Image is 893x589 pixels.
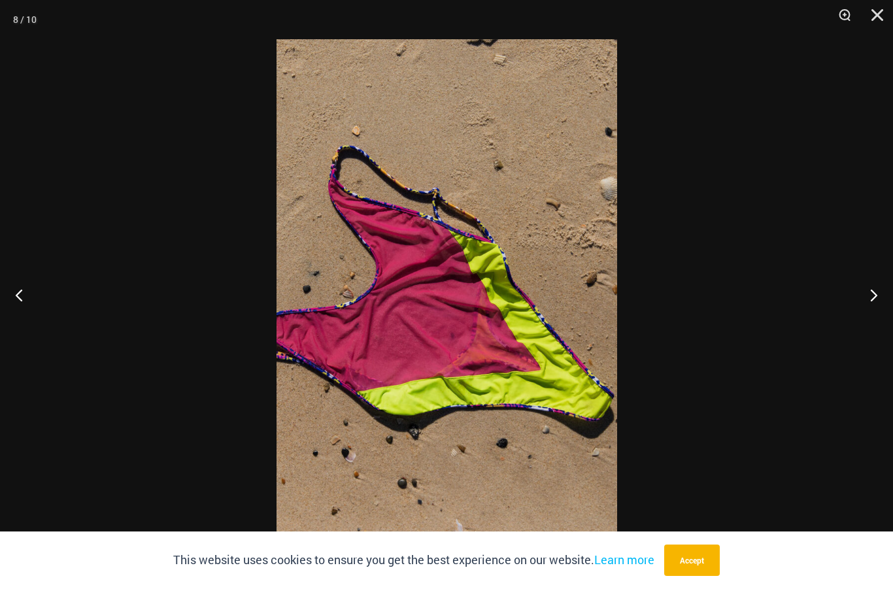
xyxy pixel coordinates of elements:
img: Coastal Bliss Leopard Sunset 827 One Piece Monokini 11 [277,39,617,550]
div: 8 / 10 [13,10,37,29]
button: Next [844,262,893,328]
p: This website uses cookies to ensure you get the best experience on our website. [173,550,654,570]
button: Accept [664,545,720,576]
a: Learn more [594,552,654,567]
